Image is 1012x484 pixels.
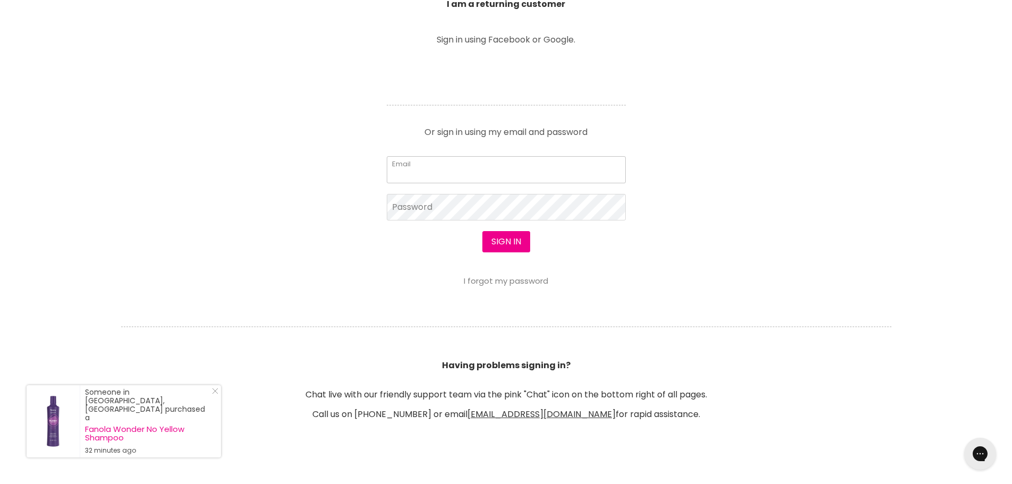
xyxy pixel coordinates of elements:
a: Close Notification [208,388,218,398]
header: Chat live with our friendly support team via the pink "Chat" icon on the bottom right of all page... [108,312,905,419]
b: Having problems signing in? [442,359,571,371]
a: I forgot my password [464,275,548,286]
svg: Close Icon [212,388,218,394]
button: Sign in [482,231,530,252]
iframe: Social Login Buttons [387,59,626,88]
a: [EMAIL_ADDRESS][DOMAIN_NAME] [467,408,616,420]
p: Sign in using Facebook or Google. [387,36,626,44]
p: Or sign in using my email and password [387,120,626,137]
div: Someone in [GEOGRAPHIC_DATA], [GEOGRAPHIC_DATA] purchased a [85,388,210,455]
a: Fanola Wonder No Yellow Shampoo [85,425,210,442]
a: Visit product page [27,385,80,457]
iframe: Gorgias live chat messenger [959,434,1001,473]
small: 32 minutes ago [85,446,210,455]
